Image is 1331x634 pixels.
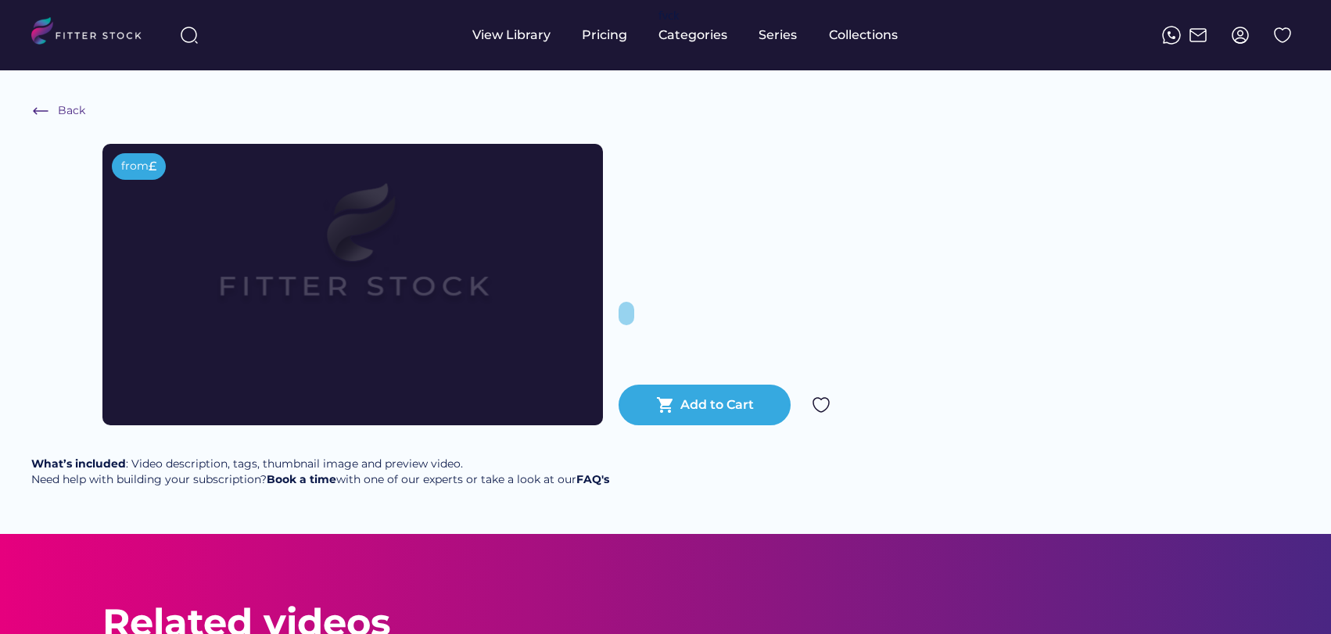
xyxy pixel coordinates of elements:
[472,27,551,44] div: View Library
[180,26,199,45] img: search-normal%203.svg
[152,144,553,369] img: Frame%2079%20%281%29.svg
[1273,26,1292,45] img: Group%201000002324%20%282%29.svg
[1231,26,1250,45] img: profile-circle.svg
[658,27,727,44] div: Categories
[149,158,156,175] div: £
[680,396,754,414] div: Add to Cart
[812,396,831,414] img: Group%201000002324.svg
[31,102,50,120] img: Frame%20%286%29.svg
[582,27,627,44] div: Pricing
[656,396,675,414] button: shopping_cart
[58,103,85,119] div: Back
[829,27,898,44] div: Collections
[1162,26,1181,45] img: meteor-icons_whatsapp%20%281%29.svg
[1189,26,1207,45] img: Frame%2051.svg
[31,457,126,471] strong: What’s included
[759,27,798,44] div: Series
[267,472,336,486] a: Book a time
[31,457,609,487] div: : Video description, tags, thumbnail image and preview video. Need help with building your subscr...
[121,159,149,174] div: from
[31,17,155,49] img: LOGO.svg
[658,8,679,23] div: fvck
[576,472,609,486] a: FAQ's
